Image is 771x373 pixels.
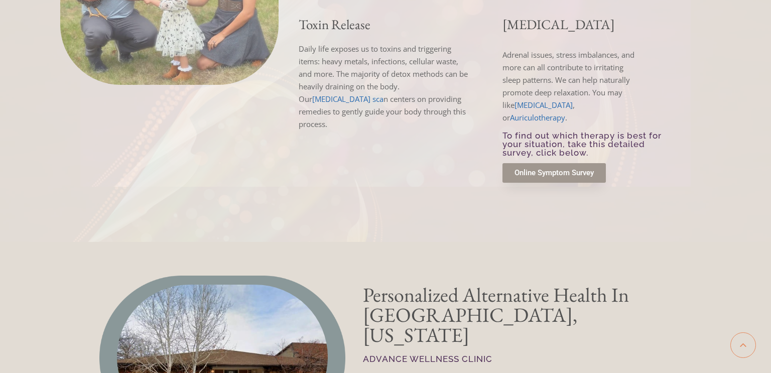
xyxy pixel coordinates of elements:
[502,18,676,31] h3: [MEDICAL_DATA]
[312,94,383,104] a: Link 26
[510,112,565,122] a: Link 28
[502,132,676,157] p: To find out which therapy is best for your situation, take this detailed survey, click below.
[502,49,640,124] p: Adrenal issues, stress imbalances, and more can all contribute to irritating sleep patterns. We c...
[363,285,654,345] h2: Personalized Alternative Health In [GEOGRAPHIC_DATA], [US_STATE]
[299,18,472,31] h3: Toxin Release
[502,163,606,183] a: Link 29
[363,355,654,363] h3: Advance Wellness Clinic
[515,169,594,177] span: Online Symptom Survey
[730,332,756,358] a: Scroll to top
[515,100,573,110] a: Link 27
[299,43,472,131] p: Daily life exposes us to toxins and triggering items: heavy metals, infections, cellular waste, a...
